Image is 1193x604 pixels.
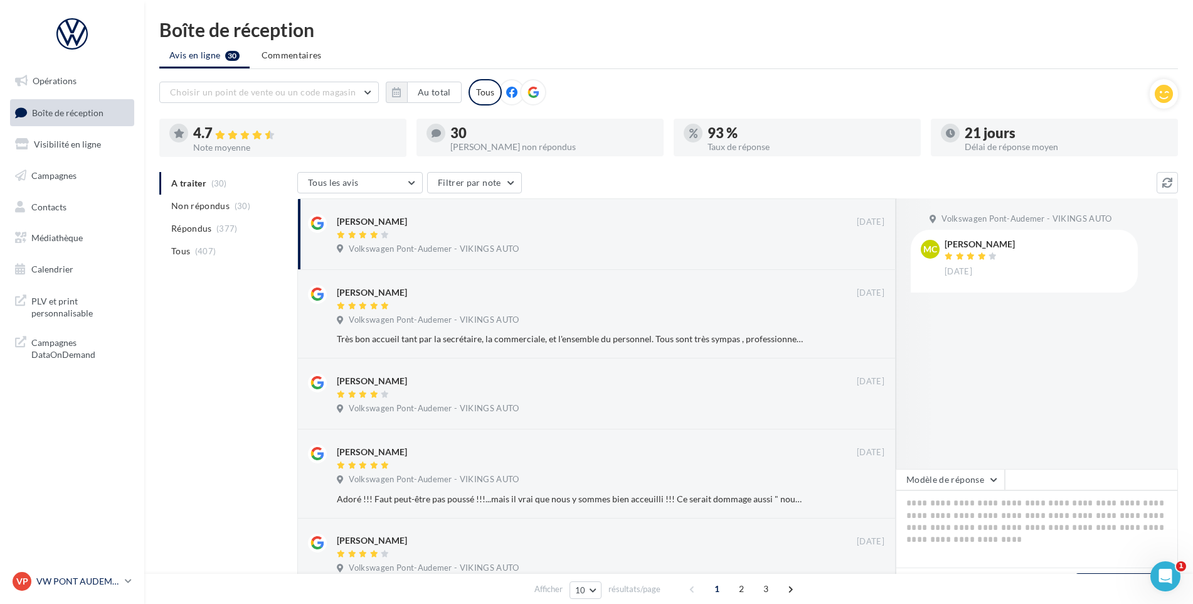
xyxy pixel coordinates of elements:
span: 10 [575,585,586,595]
span: PLV et print personnalisable [31,293,129,320]
a: Opérations [8,68,137,94]
a: VP VW PONT AUDEMER [10,569,134,593]
div: [PERSON_NAME] [337,534,407,547]
a: Campagnes [8,163,137,189]
div: Boîte de réception [159,20,1178,39]
div: [PERSON_NAME] [337,286,407,299]
span: Campagnes DataOnDemand [31,334,129,361]
span: Tous [171,245,190,257]
span: Contacts [31,201,66,212]
div: [PERSON_NAME] non répondus [450,143,654,151]
span: [DATE] [857,376,884,387]
a: Médiathèque [8,225,137,251]
span: Campagnes [31,170,77,181]
span: résultats/page [608,583,660,595]
span: Calendrier [31,264,73,274]
a: Contacts [8,194,137,220]
span: Répondus [171,222,212,235]
span: (407) [195,246,216,256]
span: Volkswagen Pont-Audemer - VIKINGS AUTO [941,213,1111,225]
span: Opérations [33,75,77,86]
div: [PERSON_NAME] [337,215,407,228]
span: 2 [731,579,751,599]
span: Volkswagen Pont-Audemer - VIKINGS AUTO [349,315,519,326]
span: Médiathèque [31,232,83,243]
a: Calendrier [8,256,137,283]
div: 21 jours [965,126,1168,140]
button: Tous les avis [297,172,423,193]
span: Boîte de réception [32,107,103,117]
span: Volkswagen Pont-Audemer - VIKINGS AUTO [349,244,519,255]
span: Volkswagen Pont-Audemer - VIKINGS AUTO [349,563,519,574]
div: Taux de réponse [708,143,911,151]
span: 1 [707,579,727,599]
p: VW PONT AUDEMER [36,575,120,588]
span: Non répondus [171,200,230,212]
span: [DATE] [945,266,972,278]
button: Au total [386,82,462,103]
div: Tous [469,79,502,105]
span: Visibilité en ligne [34,139,101,149]
span: VP [16,575,28,588]
button: Au total [407,82,462,103]
span: (30) [235,201,250,211]
span: [DATE] [857,217,884,228]
button: Choisir un point de vente ou un code magasin [159,82,379,103]
a: Visibilité en ligne [8,131,137,158]
span: (377) [216,224,238,234]
span: MC [923,243,937,256]
span: Tous les avis [308,177,359,188]
div: [PERSON_NAME] [337,446,407,458]
span: Volkswagen Pont-Audemer - VIKINGS AUTO [349,403,519,414]
button: Modèle de réponse [896,469,1005,490]
span: 3 [756,579,776,599]
span: Volkswagen Pont-Audemer - VIKINGS AUTO [349,474,519,485]
div: Adoré !!! Faut peut-être pas poussé !!!...mais il vrai que nous y sommes bien acceuilli !!! Ce se... [337,493,803,505]
div: 30 [450,126,654,140]
div: [PERSON_NAME] [945,240,1015,249]
div: 4.7 [193,126,396,141]
a: Campagnes DataOnDemand [8,329,137,366]
span: [DATE] [857,288,884,299]
iframe: Intercom live chat [1150,561,1180,591]
span: [DATE] [857,536,884,547]
div: Note moyenne [193,143,396,152]
div: [PERSON_NAME] [337,375,407,387]
span: 1 [1176,561,1186,571]
span: Choisir un point de vente ou un code magasin [170,87,356,97]
div: 93 % [708,126,911,140]
button: Filtrer par note [427,172,522,193]
a: Boîte de réception [8,99,137,126]
div: Très bon accueil tant par la secrétaire, la commerciale, et l'ensemble du personnel. Tous sont tr... [337,333,803,345]
span: Afficher [534,583,563,595]
span: [DATE] [857,447,884,458]
span: Commentaires [262,50,322,60]
div: Délai de réponse moyen [965,143,1168,151]
a: PLV et print personnalisable [8,288,137,325]
button: 10 [570,581,602,599]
